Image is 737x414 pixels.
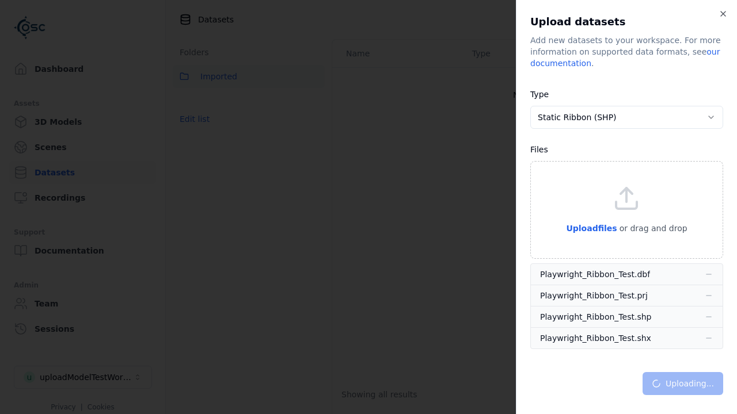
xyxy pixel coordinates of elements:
[530,14,723,30] h2: Upload datasets
[540,269,650,280] div: Playwright_Ribbon_Test.dbf
[566,224,617,233] span: Upload files
[530,90,549,99] label: Type
[530,34,723,69] div: Add new datasets to your workspace. For more information on supported data formats, see .
[540,290,648,301] div: Playwright_Ribbon_Test.prj
[540,332,651,344] div: Playwright_Ribbon_Test.shx
[540,311,651,323] div: Playwright_Ribbon_Test.shp
[617,221,687,235] p: or drag and drop
[530,145,548,154] label: Files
